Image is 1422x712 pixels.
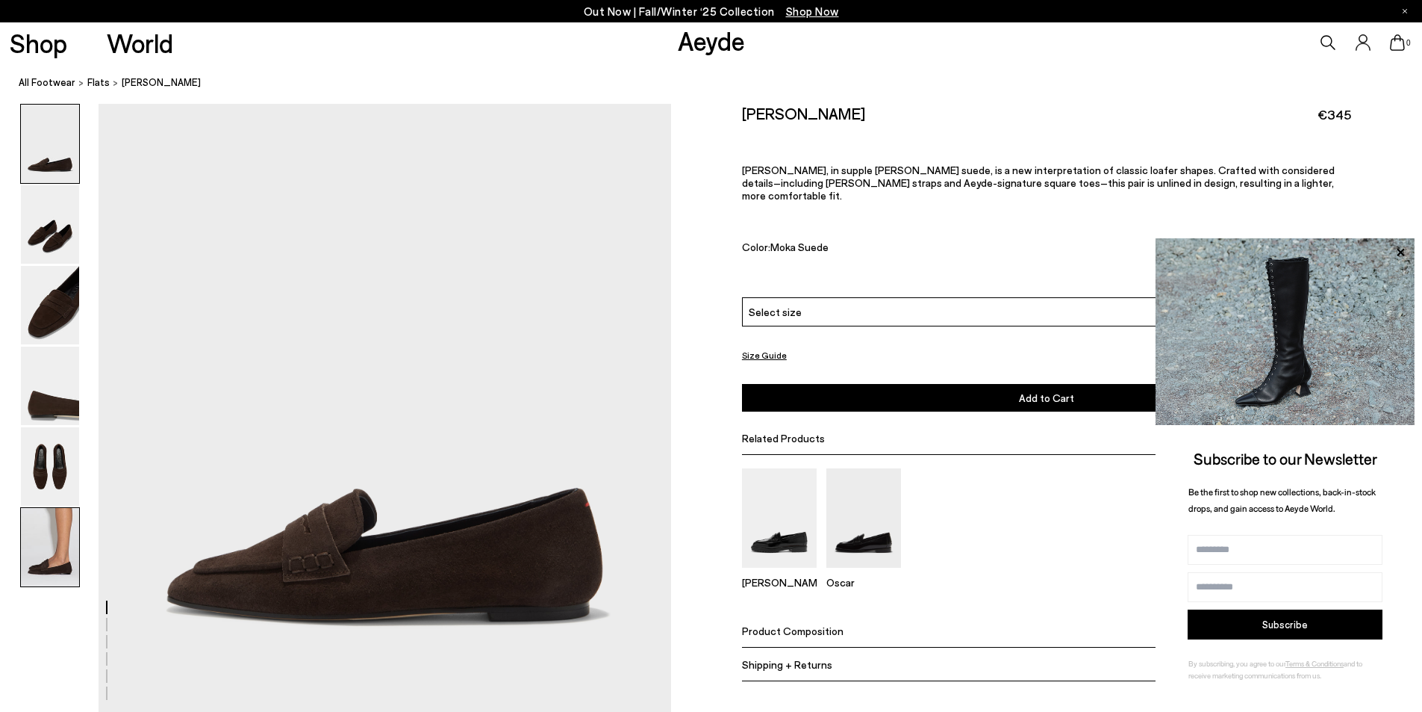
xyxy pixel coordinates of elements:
nav: breadcrumb [19,63,1422,104]
span: Be the first to shop new collections, back-in-stock drops, and gain access to Aeyde World. [1188,486,1376,514]
p: [PERSON_NAME], in supple [PERSON_NAME] suede, is a new interpretation of classic loafer shapes. C... [742,164,1351,202]
a: Leon Loafers [PERSON_NAME] [742,557,817,589]
span: Shipping + Returns [742,658,832,671]
img: Oscar Leather Loafers [826,468,901,568]
button: Subscribe [1188,610,1382,640]
button: Add to Cart [742,384,1351,412]
a: All Footwear [19,75,75,90]
span: [PERSON_NAME] [122,75,201,90]
span: Add to Cart [1019,391,1074,404]
p: [PERSON_NAME] [742,576,817,589]
img: Leon Loafers [742,468,817,568]
img: 2a6287a1333c9a56320fd6e7b3c4a9a9.jpg [1156,238,1415,425]
img: Alfie Suede Loafers - Image 3 [21,266,79,344]
div: Color: [742,241,1209,258]
span: Navigate to /collections/new-in [786,4,839,18]
span: Related Products [742,432,825,445]
img: Alfie Suede Loafers - Image 1 [21,105,79,183]
img: Alfie Suede Loafers - Image 5 [21,427,79,506]
span: By subscribing, you agree to our [1188,659,1285,668]
a: Shop [10,30,67,56]
a: 0 [1390,34,1405,51]
a: Aeyde [678,25,745,56]
span: Product Composition [742,625,843,637]
a: Terms & Conditions [1285,659,1344,668]
span: Moka Suede [770,241,829,253]
a: Oscar Leather Loafers Oscar [826,557,901,589]
span: €345 [1317,105,1351,124]
button: Size Guide [742,346,787,365]
p: Oscar [826,576,901,589]
img: Alfie Suede Loafers - Image 2 [21,185,79,264]
span: Subscribe to our Newsletter [1194,449,1377,468]
span: Select size [749,304,802,320]
span: flats [87,76,110,88]
a: flats [87,75,110,90]
img: Alfie Suede Loafers - Image 4 [21,347,79,425]
p: Out Now | Fall/Winter ‘25 Collection [584,2,839,21]
span: 0 [1405,39,1412,47]
h2: [PERSON_NAME] [742,104,865,123]
a: World [107,30,173,56]
img: Alfie Suede Loafers - Image 6 [21,508,79,586]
